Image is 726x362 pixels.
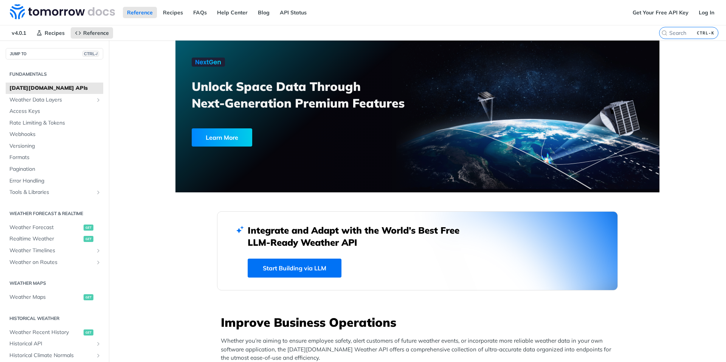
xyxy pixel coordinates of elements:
a: Reference [123,7,157,18]
span: Reference [83,30,109,36]
a: Rate Limiting & Tokens [6,117,103,129]
a: Learn More [192,128,379,147]
a: API Status [276,7,311,18]
div: Learn More [192,128,252,147]
span: Recipes [45,30,65,36]
span: Weather Forecast [9,224,82,231]
img: Tomorrow.io Weather API Docs [10,4,115,19]
a: Access Keys [6,106,103,117]
span: Weather Timelines [9,247,93,254]
h3: Improve Business Operations [221,314,618,331]
span: Weather on Routes [9,259,93,266]
a: Get Your Free API Key [628,7,693,18]
a: Weather Forecastget [6,222,103,233]
a: Tools & LibrariesShow subpages for Tools & Libraries [6,187,103,198]
a: [DATE][DOMAIN_NAME] APIs [6,83,103,94]
span: Tools & Libraries [9,189,93,196]
a: Versioning [6,140,103,152]
a: Recipes [159,7,187,18]
svg: Search [661,30,667,36]
a: Help Center [213,7,252,18]
span: get [84,225,93,231]
a: Webhooks [6,129,103,140]
a: Pagination [6,164,103,175]
button: Show subpages for Weather Data Layers [95,97,101,103]
span: Historical API [9,340,93,348]
span: v4.0.1 [8,27,30,39]
button: JUMP TOCTRL-/ [6,48,103,59]
a: FAQs [189,7,211,18]
a: Historical APIShow subpages for Historical API [6,338,103,350]
a: Weather on RoutesShow subpages for Weather on Routes [6,257,103,268]
h2: Integrate and Adapt with the World’s Best Free LLM-Ready Weather API [248,224,471,248]
span: Weather Data Layers [9,96,93,104]
img: NextGen [192,58,225,67]
a: Weather TimelinesShow subpages for Weather Timelines [6,245,103,256]
span: Versioning [9,142,101,150]
span: Error Handling [9,177,101,185]
button: Show subpages for Historical API [95,341,101,347]
span: Webhooks [9,131,101,138]
a: Start Building via LLM [248,259,341,278]
a: Weather Recent Historyget [6,327,103,338]
span: Historical Climate Normals [9,352,93,359]
span: Pagination [9,165,101,173]
a: Log In [695,7,718,18]
a: Reference [71,27,113,39]
span: get [84,294,93,300]
a: Blog [254,7,274,18]
span: Formats [9,154,101,161]
a: Error Handling [6,175,103,187]
span: get [84,329,93,335]
span: get [84,236,93,242]
a: Recipes [32,27,69,39]
h2: Historical Weather [6,315,103,322]
button: Show subpages for Weather on Routes [95,259,101,265]
span: CTRL-/ [82,51,99,57]
button: Show subpages for Weather Timelines [95,248,101,254]
a: Weather Mapsget [6,292,103,303]
span: Weather Maps [9,293,82,301]
button: Show subpages for Tools & Libraries [95,189,101,195]
a: Historical Climate NormalsShow subpages for Historical Climate Normals [6,350,103,361]
a: Realtime Weatherget [6,233,103,245]
span: Realtime Weather [9,235,82,243]
span: [DATE][DOMAIN_NAME] APIs [9,84,101,92]
span: Weather Recent History [9,329,82,336]
span: Access Keys [9,108,101,115]
a: Weather Data LayersShow subpages for Weather Data Layers [6,94,103,106]
a: Formats [6,152,103,163]
h2: Weather Forecast & realtime [6,210,103,217]
button: Show subpages for Historical Climate Normals [95,353,101,359]
h2: Fundamentals [6,71,103,78]
span: Rate Limiting & Tokens [9,119,101,127]
h3: Unlock Space Data Through Next-Generation Premium Features [192,78,426,111]
kbd: CTRL-K [695,29,716,37]
h2: Weather Maps [6,280,103,287]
